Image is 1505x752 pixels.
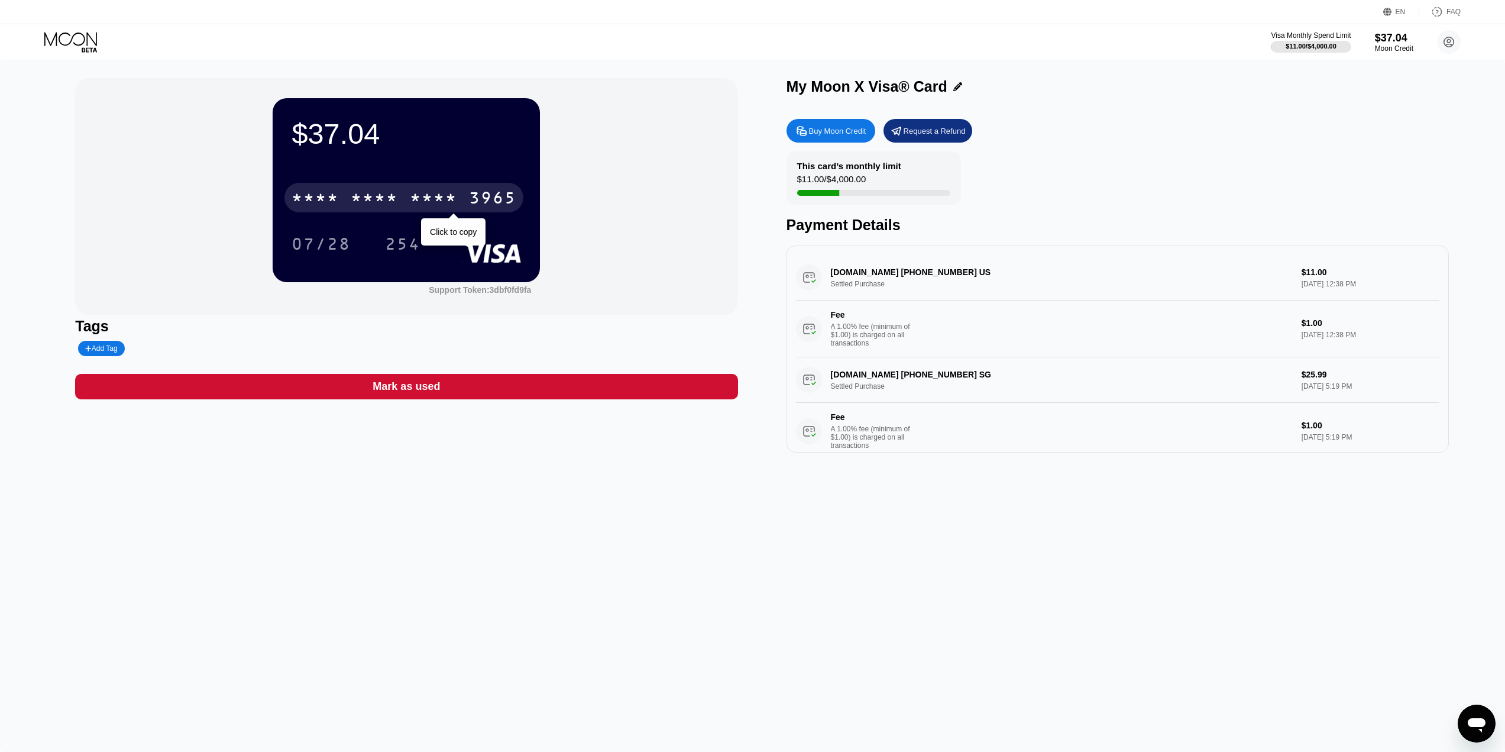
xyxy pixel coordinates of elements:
div: [DATE] 5:19 PM [1302,433,1439,441]
div: $11.00 / $4,000.00 [797,174,866,190]
div: $11.00 / $4,000.00 [1286,43,1336,50]
div: 07/28 [292,236,351,255]
div: Visa Monthly Spend Limit [1271,31,1351,40]
div: 3965 [469,190,516,209]
div: FeeA 1.00% fee (minimum of $1.00) is charged on all transactions$1.00[DATE] 5:19 PM [796,403,1439,460]
div: Mark as used [373,380,440,393]
div: Buy Moon Credit [809,126,866,136]
div: EN [1383,6,1419,18]
div: Fee [831,412,914,422]
div: 07/28 [283,229,360,259]
div: $1.00 [1302,318,1439,328]
iframe: Кнопка запуска окна обмена сообщениями [1458,705,1496,743]
div: Add Tag [78,341,124,356]
div: Buy Moon Credit [787,119,875,143]
div: [DATE] 12:38 PM [1302,331,1439,339]
div: Tags [75,318,737,335]
div: Visa Monthly Spend Limit$11.00/$4,000.00 [1271,31,1351,53]
div: $1.00 [1302,421,1439,430]
div: Mark as used [75,374,737,399]
div: FAQ [1419,6,1461,18]
div: $37.04 [1375,32,1413,44]
div: $37.04Moon Credit [1375,32,1413,53]
div: Request a Refund [904,126,966,136]
div: 254 [376,229,429,259]
div: EN [1396,8,1406,16]
div: This card’s monthly limit [797,161,901,171]
div: A 1.00% fee (minimum of $1.00) is charged on all transactions [831,425,920,450]
div: 254 [385,236,420,255]
div: Click to copy [430,227,477,237]
div: Fee [831,310,914,319]
div: Support Token: 3dbf0fd9fa [429,285,531,295]
div: FeeA 1.00% fee (minimum of $1.00) is charged on all transactions$1.00[DATE] 12:38 PM [796,301,1439,357]
div: $37.04 [292,117,521,150]
div: Moon Credit [1375,44,1413,53]
div: My Moon X Visa® Card [787,78,947,95]
div: A 1.00% fee (minimum of $1.00) is charged on all transactions [831,322,920,347]
div: FAQ [1446,8,1461,16]
div: Request a Refund [883,119,972,143]
div: Support Token:3dbf0fd9fa [429,285,531,295]
div: Payment Details [787,217,1449,234]
div: Add Tag [85,344,117,353]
